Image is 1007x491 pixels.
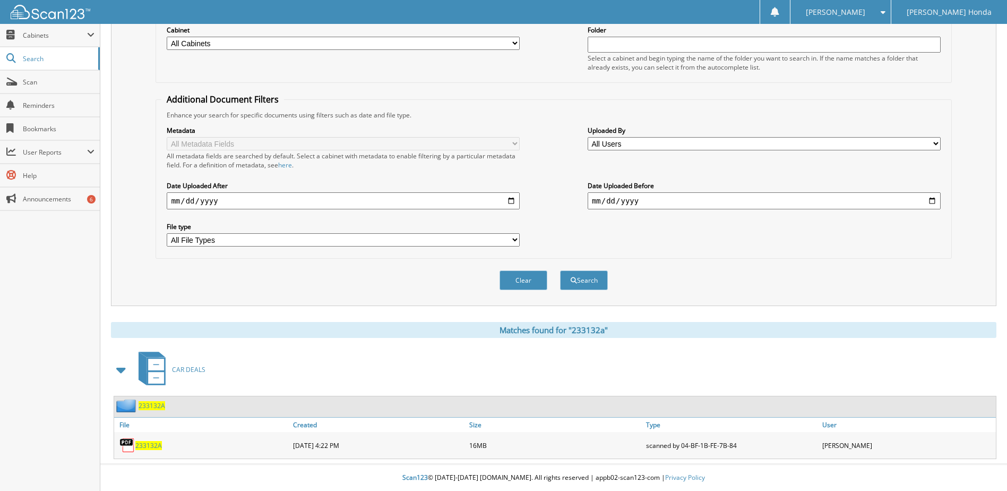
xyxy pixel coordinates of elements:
[167,222,520,231] label: File type
[167,181,520,190] label: Date Uploaded After
[820,435,996,456] div: [PERSON_NAME]
[588,192,941,209] input: end
[23,31,87,40] span: Cabinets
[161,94,284,105] legend: Additional Document Filters
[290,435,467,456] div: [DATE] 4:22 PM
[643,435,820,456] div: scanned by 04-BF-1B-FE-7B-84
[467,418,643,432] a: Size
[588,54,941,72] div: Select a cabinet and begin typing the name of the folder you want to search in. If the name match...
[588,181,941,190] label: Date Uploaded Before
[806,9,865,15] span: [PERSON_NAME]
[23,101,94,110] span: Reminders
[87,195,96,204] div: 6
[665,473,705,482] a: Privacy Policy
[114,418,290,432] a: File
[588,26,941,35] label: Folder
[23,194,94,204] span: Announcements
[290,418,467,432] a: Created
[500,270,547,290] button: Clear
[161,111,945,120] div: Enhance your search for specific documents using filters such as date and file type.
[402,473,428,482] span: Scan123
[100,465,1007,491] div: © [DATE]-[DATE] [DOMAIN_NAME]. All rights reserved | appb02-scan123-com |
[119,437,135,453] img: PDF.png
[278,160,292,170] a: here
[139,401,165,410] a: 233132A
[116,399,139,412] img: folder2.png
[23,171,94,180] span: Help
[111,322,996,338] div: Matches found for "233132a"
[167,26,520,35] label: Cabinet
[560,270,608,290] button: Search
[467,435,643,456] div: 16MB
[167,126,520,135] label: Metadata
[11,5,90,19] img: scan123-logo-white.svg
[23,124,94,133] span: Bookmarks
[135,441,162,450] a: 233132A
[167,151,520,170] div: All metadata fields are searched by default. Select a cabinet with metadata to enable filtering b...
[643,418,820,432] a: Type
[907,9,992,15] span: [PERSON_NAME] Honda
[167,192,520,209] input: start
[172,365,205,374] span: CAR DEALS
[820,418,996,432] a: User
[23,78,94,87] span: Scan
[23,148,87,157] span: User Reports
[23,54,93,63] span: Search
[588,126,941,135] label: Uploaded By
[132,349,205,391] a: CAR DEALS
